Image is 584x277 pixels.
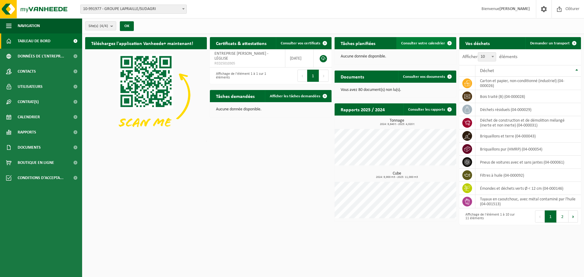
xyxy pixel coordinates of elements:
[475,182,581,195] td: émondes et déchets verts Ø < 12 cm (04-000146)
[530,41,570,45] span: Demander un transport
[338,119,456,126] h3: Tonnage
[210,37,273,49] h2: Certificats & attestations
[475,103,581,116] td: déchets résiduels (04-000029)
[475,156,581,169] td: pneus de voitures avec et sans jantes (04-000061)
[475,169,581,182] td: filtres à huile (04-000092)
[297,70,307,82] button: Previous
[18,79,43,94] span: Utilisateurs
[403,103,456,116] a: Consulter les rapports
[213,69,268,82] div: Affichage de l'élément 1 à 1 sur 1 éléments
[338,176,456,179] span: 2024: 9,900 m3 - 2025: 11,000 m3
[270,94,320,98] span: Afficher les tâches demandées
[403,75,445,79] span: Consulter vos documents
[216,107,325,112] p: Aucune donnée disponible.
[18,94,39,109] span: Contrat(s)
[89,22,108,31] span: Site(s)
[478,52,496,61] span: 10
[18,18,40,33] span: Navigation
[396,37,456,49] a: Consulter votre calendrier
[568,210,578,223] button: Next
[335,103,391,115] h2: Rapports 2025 / 2024
[475,116,581,130] td: déchet de construction et de démolition mélangé (inerte et non inerte) (04-000031)
[475,195,581,208] td: tuyaux en caoutchouc, avec métal contaminé par l'huile (04-001513)
[214,61,280,66] span: RED25010305
[478,53,496,61] span: 10
[210,90,261,102] h2: Tâches demandées
[525,37,580,49] a: Demander un transport
[462,54,517,59] label: Afficher éléments
[475,90,581,103] td: bois traité (B) (04-000028)
[100,24,108,28] count: (4/4)
[18,125,36,140] span: Rapports
[81,5,186,13] span: 10-991977 - GROUPE LAPRAILLE/SUDAGRI
[214,51,268,61] span: ENTREPRISE [PERSON_NAME] - LÉGLISE
[85,21,116,30] button: Site(s)(4/4)
[80,5,187,14] span: 10-991977 - GROUPE LAPRAILLE/SUDAGRI
[480,68,494,73] span: Déchet
[545,210,557,223] button: 1
[535,210,545,223] button: Previous
[335,37,381,49] h2: Tâches planifiées
[398,71,456,83] a: Consulter vos documents
[338,171,456,179] h3: Cube
[475,77,581,90] td: carton et papier, non-conditionné (industriel) (04-000026)
[341,88,450,92] p: Vous avez 80 document(s) non lu(s).
[276,37,331,49] a: Consulter vos certificats
[265,90,331,102] a: Afficher les tâches demandées
[18,155,54,170] span: Boutique en ligne
[307,70,319,82] button: 1
[85,49,207,140] img: Download de VHEPlus App
[335,71,370,82] h2: Documents
[462,210,517,223] div: Affichage de l'élément 1 à 10 sur 11 éléments
[499,7,530,11] strong: [PERSON_NAME]
[557,210,568,223] button: 2
[285,49,314,68] td: [DATE]
[475,143,581,156] td: briquaillons pur (HMRP) (04-000054)
[459,37,496,49] h2: Vos déchets
[338,123,456,126] span: 2024: 9,840 t - 2025: 4,020 t
[319,70,328,82] button: Next
[281,41,320,45] span: Consulter vos certificats
[120,21,134,31] button: OK
[18,64,36,79] span: Contacts
[401,41,445,45] span: Consulter votre calendrier
[18,49,64,64] span: Données de l'entrepr...
[341,54,450,59] p: Aucune donnée disponible.
[475,130,581,143] td: briquaillons et terre (04-000043)
[18,33,50,49] span: Tableau de bord
[18,170,64,185] span: Conditions d'accepta...
[18,140,41,155] span: Documents
[18,109,40,125] span: Calendrier
[85,37,199,49] h2: Téléchargez l'application Vanheede+ maintenant!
